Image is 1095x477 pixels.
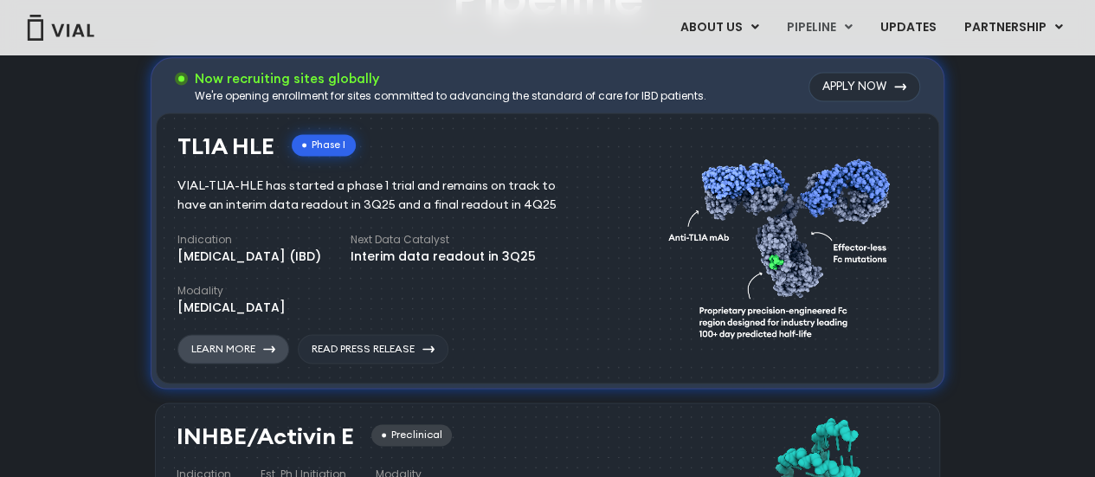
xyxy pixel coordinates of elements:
[177,134,274,159] h3: TL1A HLE
[668,126,900,364] img: TL1A antibody diagram.
[195,88,706,104] div: We're opening enrollment for sites committed to advancing the standard of care for IBD patients.
[351,232,536,248] h4: Next Data Catalyst
[195,69,706,88] h3: Now recruiting sites globally
[177,283,286,299] h4: Modality
[298,334,448,364] a: Read Press Release
[667,13,772,42] a: ABOUT USMenu Toggle
[177,232,321,248] h4: Indication
[177,177,582,215] div: VIAL-TL1A-HLE has started a phase 1 trial and remains on track to have an interim data readout in...
[177,248,321,266] div: [MEDICAL_DATA] (IBD)
[177,424,354,449] h3: INHBE/Activin E
[177,299,286,317] div: [MEDICAL_DATA]
[177,334,289,364] a: Learn More
[371,424,452,446] div: Preclinical
[808,72,920,101] a: Apply Now
[950,13,1077,42] a: PARTNERSHIPMenu Toggle
[351,248,536,266] div: Interim data readout in 3Q25
[26,15,95,41] img: Vial Logo
[773,13,866,42] a: PIPELINEMenu Toggle
[866,13,950,42] a: UPDATES
[292,134,356,156] div: Phase I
